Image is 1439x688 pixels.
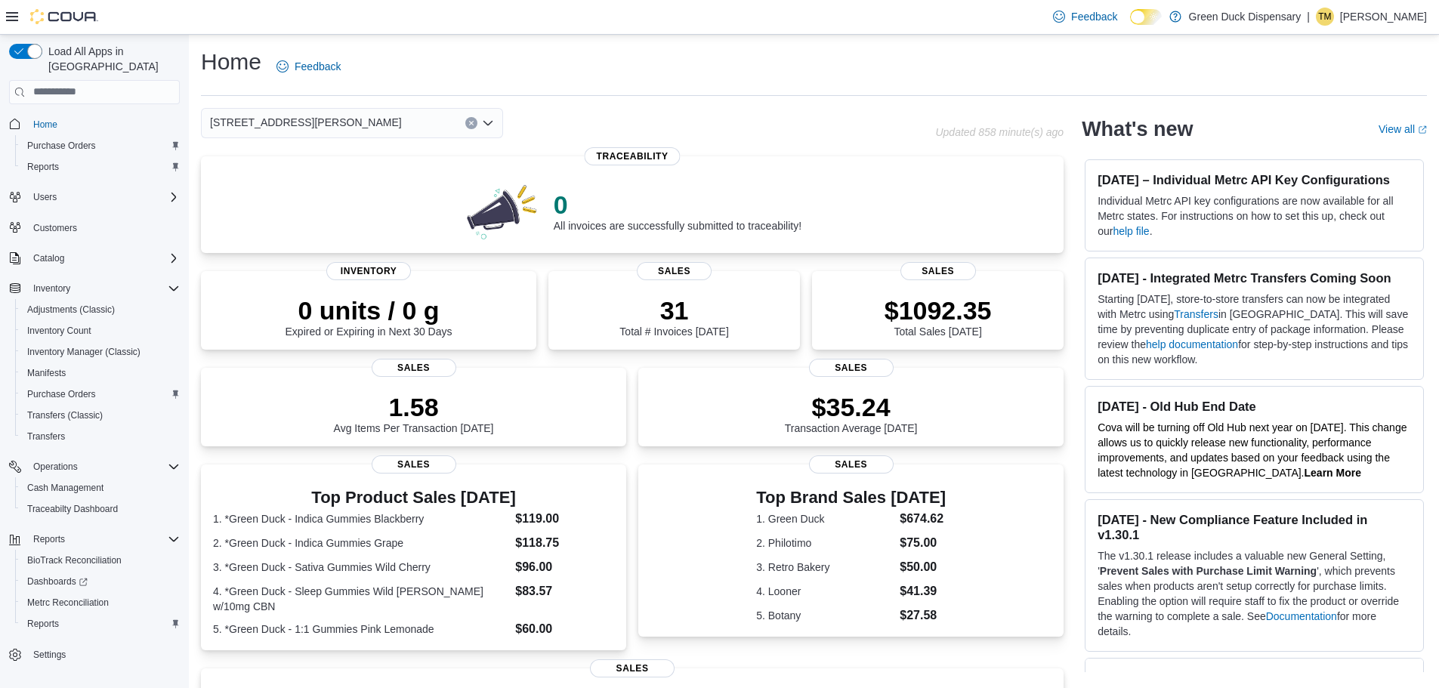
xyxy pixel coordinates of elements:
img: 0 [463,180,542,241]
button: Customers [3,217,186,239]
span: Users [27,188,180,206]
button: Reports [27,530,71,548]
span: Settings [33,649,66,661]
button: Operations [3,456,186,477]
span: Metrc Reconciliation [27,597,109,609]
span: Transfers (Classic) [27,409,103,421]
dt: 5. Botany [756,608,894,623]
h1: Home [201,47,261,77]
a: Feedback [270,51,347,82]
svg: External link [1418,125,1427,134]
span: Traceability [585,147,681,165]
span: Dashboards [27,575,88,588]
span: Reports [27,161,59,173]
p: [PERSON_NAME] [1340,8,1427,26]
span: Inventory Count [21,322,180,340]
button: Purchase Orders [15,384,186,405]
span: Operations [33,461,78,473]
dd: $27.58 [900,606,946,625]
button: Purchase Orders [15,135,186,156]
span: Cash Management [21,479,180,497]
dd: $118.75 [515,534,614,552]
button: Settings [3,643,186,665]
p: 31 [619,295,728,325]
span: Purchase Orders [27,140,96,152]
span: Transfers [21,427,180,446]
span: Purchase Orders [21,137,180,155]
a: BioTrack Reconciliation [21,551,128,569]
span: Inventory [27,279,180,298]
span: Cash Management [27,482,103,494]
span: Sales [637,262,712,280]
span: Reports [21,158,180,176]
input: Dark Mode [1130,9,1162,25]
dt: 2. Philotimo [756,535,894,551]
span: Transfers [27,430,65,443]
dt: 1. Green Duck [756,511,894,526]
div: Avg Items Per Transaction [DATE] [334,392,494,434]
dd: $60.00 [515,620,614,638]
dt: 4. Looner [756,584,894,599]
span: Adjustments (Classic) [27,304,115,316]
a: Transfers [21,427,71,446]
span: Feedback [1071,9,1117,24]
a: Learn More [1305,467,1361,479]
a: Dashboards [15,571,186,592]
a: Cash Management [21,479,110,497]
button: Clear input [465,117,477,129]
dd: $50.00 [900,558,946,576]
span: [STREET_ADDRESS][PERSON_NAME] [210,113,402,131]
span: BioTrack Reconciliation [27,554,122,566]
h2: What's new [1082,117,1193,141]
p: Green Duck Dispensary [1189,8,1302,26]
span: Inventory Count [27,325,91,337]
button: Users [27,188,63,206]
p: 0 [554,190,801,220]
span: Feedback [295,59,341,74]
p: Starting [DATE], store-to-store transfers can now be integrated with Metrc using in [GEOGRAPHIC_D... [1098,292,1411,367]
span: Traceabilty Dashboard [27,503,118,515]
p: Updated 858 minute(s) ago [935,126,1064,138]
button: Manifests [15,363,186,384]
span: Reports [27,530,180,548]
a: Transfers (Classic) [21,406,109,424]
span: Cova will be turning off Old Hub next year on [DATE]. This change allows us to quickly release ne... [1098,421,1407,479]
p: Individual Metrc API key configurations are now available for all Metrc states. For instructions ... [1098,193,1411,239]
span: Sales [809,455,894,474]
button: Reports [15,613,186,634]
button: Cash Management [15,477,186,498]
dd: $83.57 [515,582,614,600]
a: help file [1113,225,1149,237]
p: 0 units / 0 g [286,295,452,325]
dt: 3. *Green Duck - Sativa Gummies Wild Cherry [213,560,509,575]
p: | [1307,8,1310,26]
span: Operations [27,458,180,476]
span: Sales [590,659,675,677]
p: $1092.35 [885,295,992,325]
span: Purchase Orders [27,388,96,400]
h3: Top Brand Sales [DATE] [756,489,946,507]
span: Purchase Orders [21,385,180,403]
a: Inventory Count [21,322,97,340]
h3: [DATE] - Integrated Metrc Transfers Coming Soon [1098,270,1411,285]
a: Settings [27,646,72,664]
div: Expired or Expiring in Next 30 Days [286,295,452,338]
a: Metrc Reconciliation [21,594,115,612]
button: Adjustments (Classic) [15,299,186,320]
span: Home [33,119,57,131]
a: Customers [27,219,83,237]
button: Inventory Manager (Classic) [15,341,186,363]
button: Reports [15,156,186,177]
h3: [DATE] – Individual Metrc API Key Configurations [1098,172,1411,187]
h3: Top Product Sales [DATE] [213,489,614,507]
a: Home [27,116,63,134]
a: Dashboards [21,572,94,591]
img: Cova [30,9,98,24]
a: Manifests [21,364,72,382]
span: Inventory [33,282,70,295]
span: Sales [372,359,456,377]
dd: $41.39 [900,582,946,600]
span: Users [33,191,57,203]
button: Transfers [15,426,186,447]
